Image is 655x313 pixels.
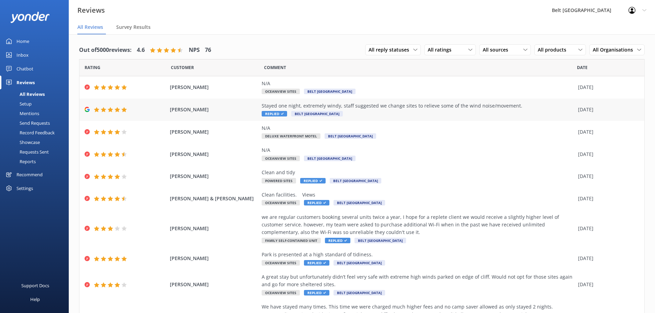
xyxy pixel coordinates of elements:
span: Oceanview Sites [262,156,300,161]
div: Clean facilities. Views [262,191,575,199]
div: Showcase [4,137,40,147]
div: N/A [262,80,575,87]
div: we are regular customers booking several units twice a year, I hope for a replete client we would... [262,213,575,236]
span: All products [538,46,570,54]
span: Belt [GEOGRAPHIC_DATA] [291,111,343,116]
div: [DATE] [578,172,636,180]
a: Send Requests [4,118,69,128]
h4: 76 [205,46,211,55]
div: All Reviews [4,89,45,99]
div: Reports [4,157,36,166]
span: Oceanview Sites [262,89,300,94]
div: [DATE] [578,150,636,158]
a: Setup [4,99,69,109]
span: Oceanview Sites [262,290,300,295]
h3: Reviews [77,5,105,16]
h4: Out of 5000 reviews: [79,46,132,55]
span: All ratings [428,46,456,54]
span: Belt [GEOGRAPHIC_DATA] [334,260,385,266]
div: Support Docs [21,279,49,292]
span: [PERSON_NAME] [170,83,259,91]
span: Family Self-Contained Unit [262,238,321,243]
span: Replied [304,200,329,205]
div: Requests Sent [4,147,49,157]
div: Chatbot [17,62,33,76]
div: [DATE] [578,225,636,232]
a: Mentions [4,109,69,118]
span: [PERSON_NAME] & [PERSON_NAME] [170,195,259,202]
img: yonder-white-logo.png [10,12,50,23]
span: All Organisations [593,46,637,54]
a: Showcase [4,137,69,147]
div: [DATE] [578,83,636,91]
div: [DATE] [578,255,636,262]
span: Replied [304,260,329,266]
span: [PERSON_NAME] [170,106,259,113]
a: Reports [4,157,69,166]
span: Belt [GEOGRAPHIC_DATA] [334,200,385,205]
span: Belt [GEOGRAPHIC_DATA] [334,290,385,295]
span: Belt [GEOGRAPHIC_DATA] [325,133,376,139]
span: [PERSON_NAME] [170,172,259,180]
span: Date [577,64,588,71]
span: All Reviews [77,24,103,31]
div: A great stay but unfortunately didn’t feel very safe with extreme high winds parked on edge of cl... [262,273,575,289]
div: Home [17,34,29,48]
div: Help [30,292,40,306]
a: Requests Sent [4,147,69,157]
div: Stayed one night, extremely windy, staff suggested we change sites to relieve some of the wind no... [262,102,575,110]
span: All reply statuses [369,46,413,54]
span: Replied [262,111,287,116]
span: Oceanview Sites [262,200,300,205]
div: N/A [262,146,575,154]
span: Date [85,64,100,71]
span: Question [264,64,286,71]
div: Reviews [17,76,35,89]
div: [DATE] [578,106,636,113]
span: Deluxe Waterfront Motel [262,133,320,139]
div: [DATE] [578,128,636,136]
span: Belt [GEOGRAPHIC_DATA] [354,238,406,243]
span: All sources [483,46,512,54]
span: Replied [304,290,329,295]
span: Belt [GEOGRAPHIC_DATA] [330,178,381,183]
div: Park is presented at a high standard of tidiness. [262,251,575,258]
div: Record Feedback [4,128,55,137]
div: Send Requests [4,118,50,128]
div: Settings [17,181,33,195]
div: N/A [262,124,575,132]
span: Belt [GEOGRAPHIC_DATA] [304,156,356,161]
h4: 4.6 [137,46,145,55]
div: Clean and tidy [262,169,575,176]
span: Belt [GEOGRAPHIC_DATA] [304,89,356,94]
span: Survey Results [116,24,151,31]
a: All Reviews [4,89,69,99]
span: Date [171,64,194,71]
a: Record Feedback [4,128,69,137]
span: Powered Sites [262,178,296,183]
span: [PERSON_NAME] [170,225,259,232]
span: Replied [325,238,350,243]
span: [PERSON_NAME] [170,150,259,158]
span: Oceanview Sites [262,260,300,266]
div: Inbox [17,48,29,62]
div: Recommend [17,168,43,181]
span: [PERSON_NAME] [170,255,259,262]
span: [PERSON_NAME] [170,128,259,136]
h4: NPS [189,46,200,55]
div: Mentions [4,109,39,118]
div: [DATE] [578,281,636,288]
div: Setup [4,99,32,109]
span: Replied [300,178,326,183]
span: [PERSON_NAME] [170,281,259,288]
div: [DATE] [578,195,636,202]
